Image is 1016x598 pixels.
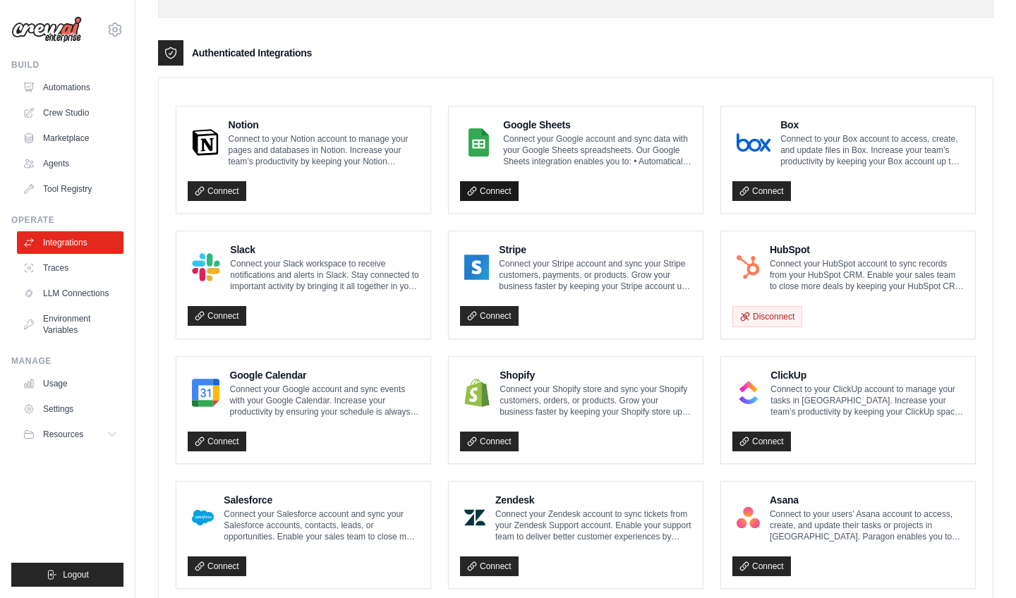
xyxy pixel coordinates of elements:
[188,432,246,451] a: Connect
[17,178,123,200] a: Tool Registry
[17,282,123,305] a: LLM Connections
[770,384,964,417] p: Connect to your ClickUp account to manage your tasks in [GEOGRAPHIC_DATA]. Increase your team’s p...
[11,355,123,367] div: Manage
[737,379,761,407] img: ClickUp Logo
[460,556,519,576] a: Connect
[464,253,489,281] img: Stripe Logo
[192,128,219,157] img: Notion Logo
[11,59,123,71] div: Build
[11,563,123,587] button: Logout
[732,306,802,327] button: Disconnect
[499,258,691,292] p: Connect your Stripe account and sync your Stripe customers, payments, or products. Grow your busi...
[464,379,490,407] img: Shopify Logo
[229,368,419,382] h4: Google Calendar
[464,128,493,157] img: Google Sheets Logo
[503,133,691,167] p: Connect your Google account and sync data with your Google Sheets spreadsheets. Our Google Sheets...
[192,253,220,281] img: Slack Logo
[460,181,519,201] a: Connect
[188,181,246,201] a: Connect
[500,368,691,382] h4: Shopify
[17,76,123,99] a: Automations
[732,432,791,451] a: Connect
[224,493,419,507] h4: Salesforce
[17,257,123,279] a: Traces
[770,368,964,382] h4: ClickUp
[780,133,964,167] p: Connect to your Box account to access, create, and update files in Box. Increase your team’s prod...
[17,307,123,341] a: Environment Variables
[192,379,219,407] img: Google Calendar Logo
[770,508,964,542] p: Connect to your users’ Asana account to access, create, and update their tasks or projects in [GE...
[770,243,964,257] h4: HubSpot
[503,118,691,132] h4: Google Sheets
[192,46,312,60] h3: Authenticated Integrations
[17,372,123,395] a: Usage
[495,508,691,542] p: Connect your Zendesk account to sync tickets from your Zendesk Support account. Enable your suppo...
[732,181,791,201] a: Connect
[737,253,760,281] img: HubSpot Logo
[499,243,691,257] h4: Stripe
[229,133,419,167] p: Connect to your Notion account to manage your pages and databases in Notion. Increase your team’s...
[188,306,246,326] a: Connect
[229,384,419,417] p: Connect your Google account and sync events with your Google Calendar. Increase your productivity...
[500,384,691,417] p: Connect your Shopify store and sync your Shopify customers, orders, or products. Grow your busine...
[780,118,964,132] h4: Box
[63,569,89,580] span: Logout
[495,493,691,507] h4: Zendesk
[770,258,964,292] p: Connect your HubSpot account to sync records from your HubSpot CRM. Enable your sales team to clo...
[460,306,519,326] a: Connect
[460,432,519,451] a: Connect
[17,127,123,149] a: Marketplace
[11,214,123,226] div: Operate
[732,556,791,576] a: Connect
[770,493,964,507] h4: Asana
[43,429,83,440] span: Resources
[230,258,419,292] p: Connect your Slack workspace to receive notifications and alerts in Slack. Stay connected to impo...
[17,423,123,446] button: Resources
[224,508,419,542] p: Connect your Salesforce account and sync your Salesforce accounts, contacts, leads, or opportunit...
[464,504,485,532] img: Zendesk Logo
[737,128,770,157] img: Box Logo
[11,16,82,43] img: Logo
[17,231,123,254] a: Integrations
[737,504,760,532] img: Asana Logo
[230,243,419,257] h4: Slack
[17,398,123,420] a: Settings
[17,152,123,175] a: Agents
[17,102,123,124] a: Crew Studio
[229,118,419,132] h4: Notion
[188,556,246,576] a: Connect
[192,504,214,532] img: Salesforce Logo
